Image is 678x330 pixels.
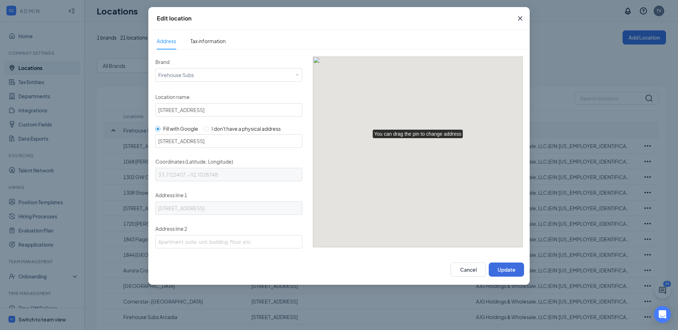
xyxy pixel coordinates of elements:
svg: Cross [516,14,524,23]
div: Edit location [157,14,191,22]
div: [object Object] [158,69,199,78]
input: Enter a location [155,134,302,148]
span: Fill with Google [163,125,198,132]
span: Firehouse Subs [158,69,194,78]
span: Address line 2 [155,225,187,232]
button: Cancel [451,263,486,277]
span: Coordinates (Latitude, Longitude) [155,158,233,165]
span: Brand [155,59,169,65]
span: I don't have a physical address [212,125,281,132]
span: Address [157,33,176,49]
button: Update [489,263,524,277]
span: Address line 1 [155,192,187,198]
input: Latitude, Longitude [155,168,302,181]
span: Location name [155,94,190,100]
div: Open Intercom Messenger [654,306,671,323]
input: Street address, P.O. box, company name, c/o [155,201,302,215]
button: Close [511,7,530,30]
span: Tax information [190,38,226,44]
div: You can drag the pin to change address [413,139,422,152]
input: Apartment, suite, unit, building, floor, etc. [155,235,302,248]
